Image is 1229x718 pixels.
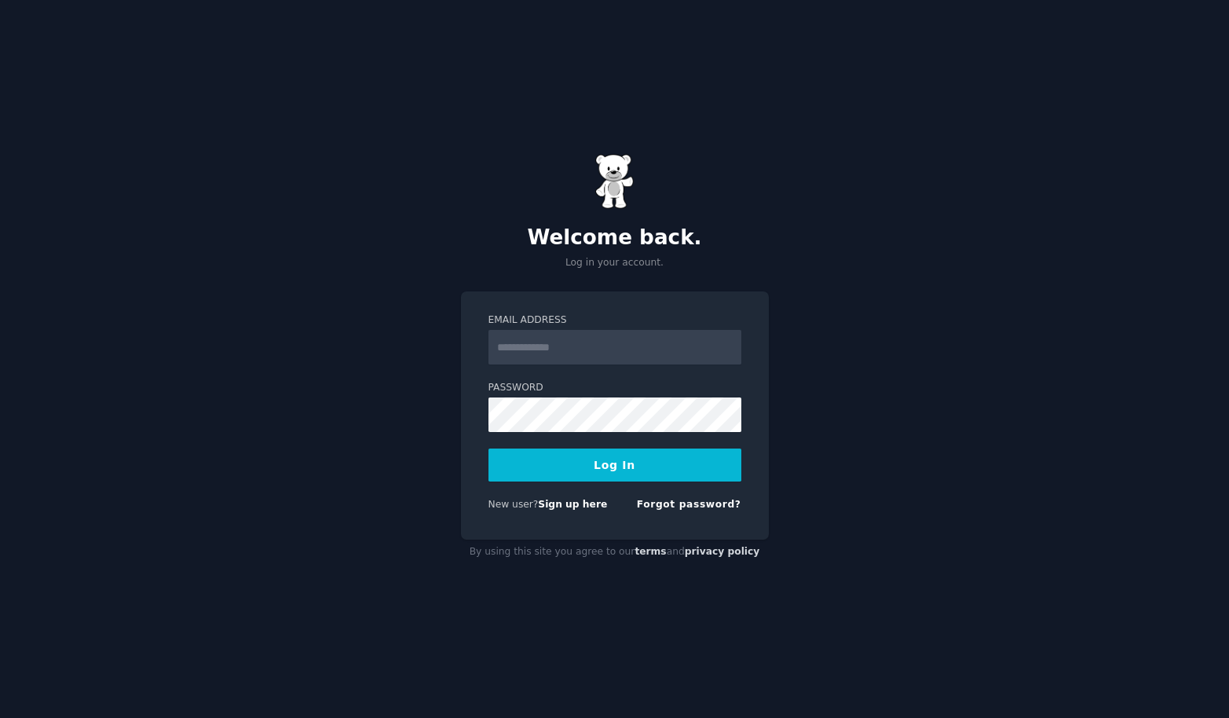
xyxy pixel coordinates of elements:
img: Gummy Bear [595,154,635,209]
a: Forgot password? [637,499,741,510]
a: Sign up here [538,499,607,510]
div: By using this site you agree to our and [461,540,769,565]
p: Log in your account. [461,256,769,270]
label: Email Address [488,313,741,328]
h2: Welcome back. [461,225,769,251]
label: Password [488,381,741,395]
a: privacy policy [685,546,760,557]
button: Log In [488,449,741,482]
span: New user? [488,499,539,510]
a: terms [635,546,666,557]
